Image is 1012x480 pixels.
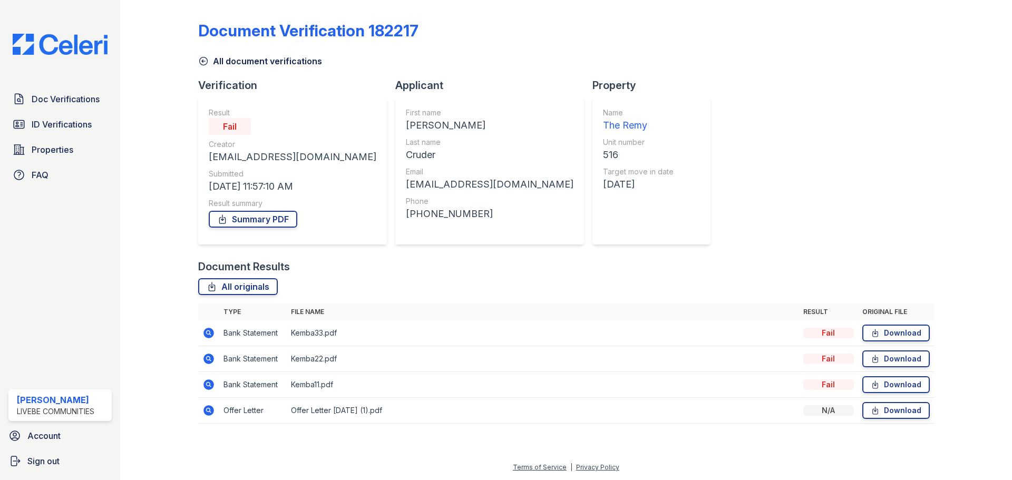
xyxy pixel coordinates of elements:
[4,450,116,472] a: Sign out
[287,398,799,424] td: Offer Letter [DATE] (1).pdf
[603,107,674,118] div: Name
[513,463,567,471] a: Terms of Service
[198,55,322,67] a: All document verifications
[209,198,376,209] div: Result summary
[803,354,854,364] div: Fail
[603,118,674,133] div: The Remy
[803,405,854,416] div: N/A
[395,78,592,93] div: Applicant
[27,429,61,442] span: Account
[570,463,572,471] div: |
[287,372,799,398] td: Kemba11.pdf
[32,118,92,131] span: ID Verifications
[603,166,674,177] div: Target move in date
[209,107,376,118] div: Result
[209,150,376,164] div: [EMAIL_ADDRESS][DOMAIN_NAME]
[198,259,290,274] div: Document Results
[406,118,573,133] div: [PERSON_NAME]
[219,398,287,424] td: Offer Letter
[198,278,278,295] a: All originals
[209,179,376,194] div: [DATE] 11:57:10 AM
[287,320,799,346] td: Kemba33.pdf
[406,137,573,148] div: Last name
[17,406,94,417] div: LiveBe Communities
[406,196,573,207] div: Phone
[406,107,573,118] div: First name
[8,139,112,160] a: Properties
[803,328,854,338] div: Fail
[8,114,112,135] a: ID Verifications
[209,169,376,179] div: Submitted
[8,89,112,110] a: Doc Verifications
[592,78,719,93] div: Property
[862,350,930,367] a: Download
[287,346,799,372] td: Kemba22.pdf
[27,455,60,467] span: Sign out
[576,463,619,471] a: Privacy Policy
[803,379,854,390] div: Fail
[17,394,94,406] div: [PERSON_NAME]
[406,166,573,177] div: Email
[4,425,116,446] a: Account
[8,164,112,185] a: FAQ
[603,177,674,192] div: [DATE]
[209,118,251,135] div: Fail
[406,177,573,192] div: [EMAIL_ADDRESS][DOMAIN_NAME]
[219,372,287,398] td: Bank Statement
[198,21,419,40] div: Document Verification 182217
[32,143,73,156] span: Properties
[219,346,287,372] td: Bank Statement
[603,137,674,148] div: Unit number
[32,93,100,105] span: Doc Verifications
[862,325,930,341] a: Download
[209,211,297,228] a: Summary PDF
[406,207,573,221] div: [PHONE_NUMBER]
[209,139,376,150] div: Creator
[198,78,395,93] div: Verification
[862,376,930,393] a: Download
[406,148,573,162] div: Cruder
[603,107,674,133] a: Name The Remy
[858,303,934,320] th: Original file
[4,34,116,55] img: CE_Logo_Blue-a8612792a0a2168367f1c8372b55b34899dd931a85d93a1a3d3e32e68fde9ad4.png
[219,320,287,346] td: Bank Statement
[32,169,48,181] span: FAQ
[603,148,674,162] div: 516
[799,303,858,320] th: Result
[219,303,287,320] th: Type
[287,303,799,320] th: File name
[862,402,930,419] a: Download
